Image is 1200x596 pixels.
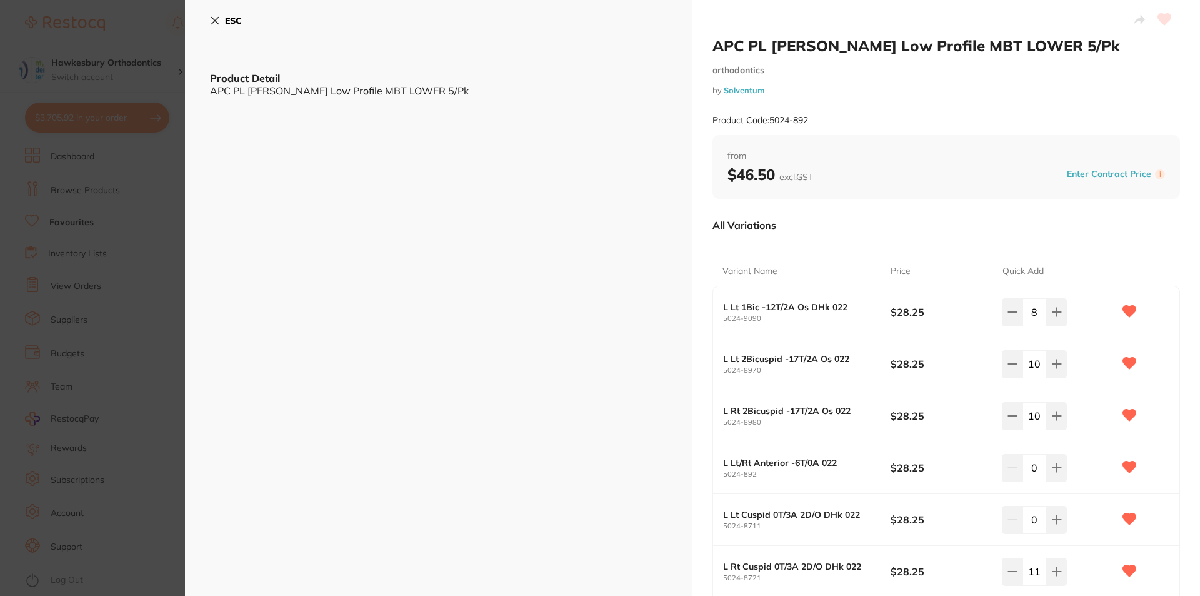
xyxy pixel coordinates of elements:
[712,86,1180,95] small: by
[1155,169,1165,179] label: i
[723,418,891,427] small: 5024-8980
[723,302,874,312] b: L Lt 1Bic -12T/2A Os DHk 022
[712,36,1180,55] h2: APC PL [PERSON_NAME] Low Profile MBT LOWER 5/Pk
[723,522,891,530] small: 5024-8711
[210,72,280,84] b: Product Detail
[891,357,991,371] b: $28.25
[723,574,891,582] small: 5024-8721
[723,315,891,323] small: 5024-9090
[891,265,911,278] p: Price
[712,219,776,231] p: All Variations
[210,10,242,31] button: ESC
[723,366,891,375] small: 5024-8970
[727,165,813,184] b: $46.50
[225,15,242,26] b: ESC
[723,510,874,520] b: L Lt Cuspid 0T/3A 2D/O DHk 022
[891,409,991,423] b: $28.25
[724,85,765,95] a: Solventum
[891,461,991,475] b: $28.25
[712,65,1180,76] small: orthodontics
[727,150,1165,163] span: from
[723,354,874,364] b: L Lt 2Bicuspid -17T/2A Os 022
[723,406,874,416] b: L Rt 2Bicuspid -17T/2A Os 022
[779,171,813,183] span: excl. GST
[723,458,874,468] b: L Lt/Rt Anterior -6T/0A 022
[723,470,891,478] small: 5024-892
[722,265,777,278] p: Variant Name
[1063,168,1155,180] button: Enter Contract Price
[210,85,667,96] div: APC PL [PERSON_NAME] Low Profile MBT LOWER 5/Pk
[891,565,991,578] b: $28.25
[712,115,808,126] small: Product Code: 5024-892
[891,513,991,527] b: $28.25
[723,562,874,572] b: L Rt Cuspid 0T/3A 2D/O DHk 022
[1002,265,1044,278] p: Quick Add
[891,305,991,319] b: $28.25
